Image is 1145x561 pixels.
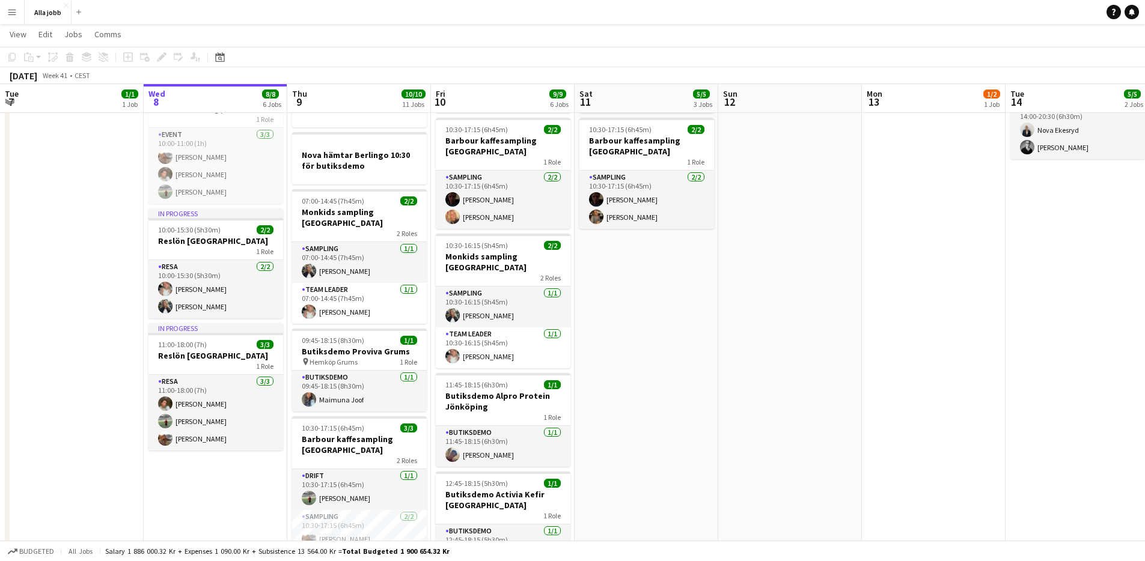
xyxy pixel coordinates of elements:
span: 8/8 [262,89,279,99]
span: 1/1 [121,89,138,99]
span: 2/2 [400,196,417,205]
button: Alla jobb [25,1,72,24]
span: Sun [723,88,737,99]
span: 10 [434,95,445,109]
app-card-role: Butiksdemo1/111:45-18:15 (6h30m)[PERSON_NAME] [436,426,570,467]
h3: Monkids sampling [GEOGRAPHIC_DATA] [436,251,570,273]
app-job-card: In progress10:00-15:30 (5h30m)2/2Reslön [GEOGRAPHIC_DATA]1 RoleResa2/210:00-15:30 (5h30m)[PERSON_... [148,208,283,318]
div: CEST [75,71,90,80]
app-job-card: 10:30-17:15 (6h45m)2/2Barbour kaffesampling [GEOGRAPHIC_DATA]1 RoleSampling2/210:30-17:15 (6h45m)... [436,118,570,229]
span: 2 Roles [540,273,561,282]
app-job-card: In progress11:00-18:00 (7h)3/3Reslön [GEOGRAPHIC_DATA]1 RoleResa3/311:00-18:00 (7h)[PERSON_NAME][... [148,323,283,450]
div: 1 Job [122,100,138,109]
h3: Barbour kaffesampling [GEOGRAPHIC_DATA] [292,434,427,455]
span: 10:00-15:30 (5h30m) [158,225,221,234]
span: 11:00-18:00 (7h) [158,340,207,349]
div: 1 Job [984,100,1000,109]
a: Jobs [60,26,87,42]
a: Edit [34,26,57,42]
div: 10:00-11:00 (1h)3/3Avstämning och lastbilskörning / Barbour1 RoleEvent3/310:00-11:00 (1h)[PERSON_... [148,75,283,204]
span: View [10,29,26,40]
span: Jobs [64,29,82,40]
span: 10:30-16:15 (5h45m) [445,241,508,250]
span: 12 [721,95,737,109]
span: 5/5 [693,89,710,99]
span: Tue [1010,88,1024,99]
app-job-card: 10:30-17:15 (6h45m)2/2Barbour kaffesampling [GEOGRAPHIC_DATA]1 RoleSampling2/210:30-17:15 (6h45m)... [579,118,714,229]
a: View [5,26,31,42]
span: 1 Role [687,157,704,166]
span: 12:45-18:15 (5h30m) [445,479,508,488]
app-job-card: 09:45-18:15 (8h30m)1/1Butiksdemo Proviva Grums Hemköp Grums1 RoleButiksdemo1/109:45-18:15 (8h30m)... [292,329,427,411]
app-card-role: Sampling1/110:30-16:15 (5h45m)[PERSON_NAME] [436,287,570,327]
app-job-card: 11:45-18:15 (6h30m)1/1Butiksdemo Alpro Protein Jönköping1 RoleButiksdemo1/111:45-18:15 (6h30m)[PE... [436,373,570,467]
span: 2/2 [544,125,561,134]
span: 7 [3,95,19,109]
div: 10:30-16:15 (5h45m)2/2Monkids sampling [GEOGRAPHIC_DATA]2 RolesSampling1/110:30-16:15 (5h45m)[PER... [436,234,570,368]
h3: Reslön [GEOGRAPHIC_DATA] [148,350,283,361]
span: Total Budgeted 1 900 654.32 kr [342,547,450,556]
span: 2/2 [688,125,704,134]
h3: Butiksdemo Alpro Protein Jönköping [436,390,570,412]
span: 11 [578,95,593,109]
span: 9 [290,95,307,109]
h3: Nova hämtar Berlingo 10:30 för butiksdemo [292,150,427,171]
span: Tue [5,88,19,99]
span: 07:00-14:45 (7h45m) [302,196,364,205]
app-card-role: Resa2/210:00-15:30 (5h30m)[PERSON_NAME][PERSON_NAME] [148,260,283,318]
span: 1/2 [983,89,1000,99]
app-card-role: Sampling2/210:30-17:15 (6h45m)[PERSON_NAME][PERSON_NAME] [579,171,714,229]
span: 9/9 [549,89,566,99]
span: 2 Roles [397,229,417,238]
span: 10:30-17:15 (6h45m) [589,125,652,134]
span: Thu [292,88,307,99]
h3: Barbour kaffesampling [GEOGRAPHIC_DATA] [579,135,714,157]
span: 11:45-18:15 (6h30m) [445,380,508,389]
app-card-role: Event3/310:00-11:00 (1h)[PERSON_NAME][PERSON_NAME][PERSON_NAME] [148,128,283,204]
span: Hemköp Grums [310,357,358,366]
span: Fri [436,88,445,99]
span: Comms [94,29,121,40]
span: 1 Role [256,115,273,124]
app-card-role: Resa3/311:00-18:00 (7h)[PERSON_NAME][PERSON_NAME][PERSON_NAME] [148,375,283,450]
span: 10:30-17:15 (6h45m) [445,125,508,134]
span: Week 41 [40,71,70,80]
span: 1 Role [256,362,273,371]
span: 1/1 [544,380,561,389]
button: Budgeted [6,545,56,558]
span: 3/3 [257,340,273,349]
app-card-role: Sampling2/210:30-17:15 (6h45m)[PERSON_NAME][PERSON_NAME] [436,171,570,229]
span: 5/5 [1124,89,1141,99]
div: 11 Jobs [402,100,425,109]
span: 10:30-17:15 (6h45m) [302,423,364,432]
app-card-role: Sampling1/107:00-14:45 (7h45m)[PERSON_NAME] [292,242,427,283]
div: [DATE] [10,70,37,82]
app-job-card: Nova hämtar Berlingo 10:30 för butiksdemo [292,132,427,184]
span: 3/3 [400,423,417,432]
div: 07:00-14:45 (7h45m)2/2Monkids sampling [GEOGRAPHIC_DATA]2 RolesSampling1/107:00-14:45 (7h45m)[PER... [292,189,427,324]
h3: Reslön [GEOGRAPHIC_DATA] [148,235,283,246]
span: 1/1 [544,479,561,488]
app-card-role: Butiksdemo1/109:45-18:15 (8h30m)Maimuna Joof [292,371,427,411]
h3: Butiksdemo Proviva Grums [292,346,427,357]
div: 2 Jobs [1125,100,1143,109]
span: 1/1 [400,336,417,345]
app-card-role: Drift1/110:30-17:15 (6h45m)[PERSON_NAME] [292,469,427,510]
span: Wed [148,88,165,99]
span: 1 Role [543,413,561,422]
div: 6 Jobs [263,100,281,109]
app-card-role: Team Leader1/107:00-14:45 (7h45m)[PERSON_NAME] [292,283,427,324]
span: 2 Roles [397,456,417,465]
div: In progress [148,323,283,333]
app-card-role: Sampling2/214:00-20:30 (6h30m)Nova Ekesryd[PERSON_NAME] [1010,101,1145,159]
span: 14 [1009,95,1024,109]
span: Sat [579,88,593,99]
div: 6 Jobs [550,100,569,109]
